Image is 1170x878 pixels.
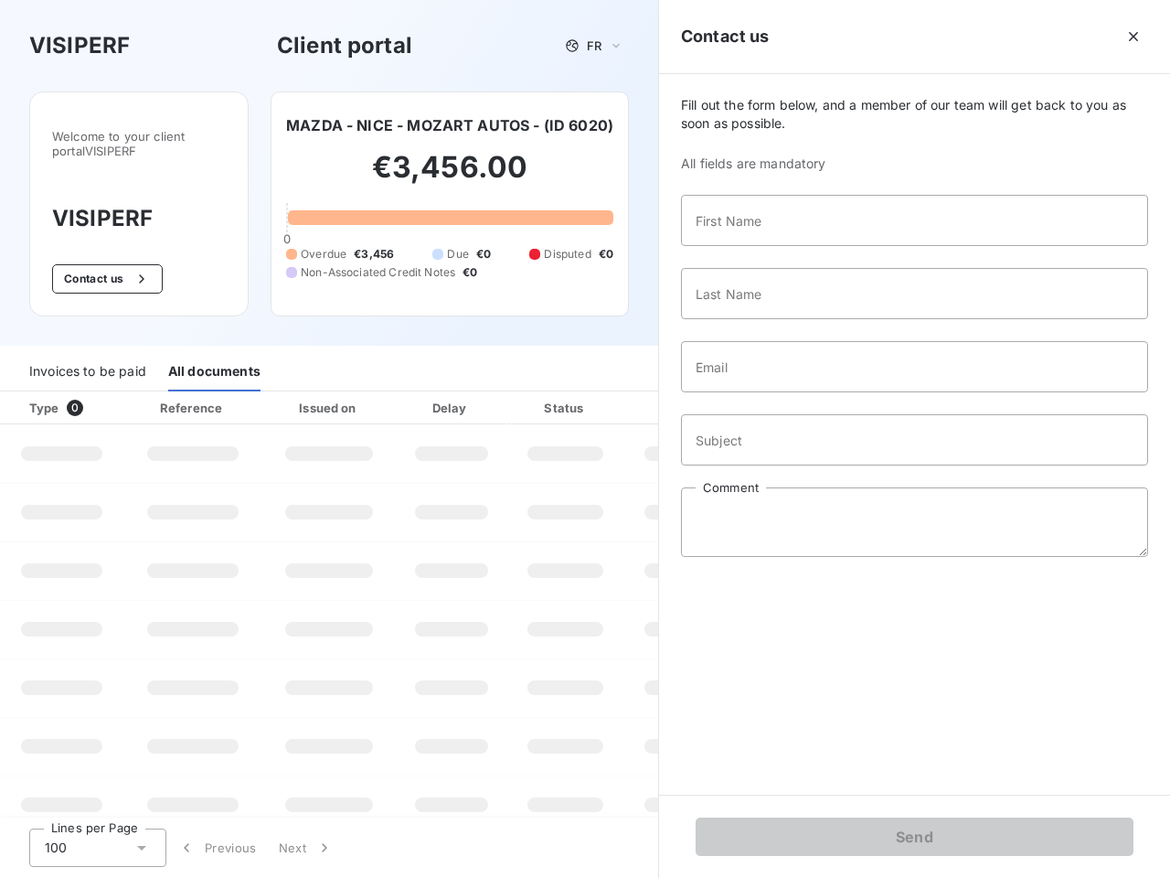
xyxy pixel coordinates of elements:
button: Send [696,818,1133,856]
div: Invoices to be paid [29,353,146,391]
div: Reference [160,401,222,415]
span: FR [587,38,601,53]
span: 0 [67,400,83,416]
span: All fields are mandatory [681,155,1148,173]
span: 100 [45,839,67,857]
input: placeholder [681,195,1148,246]
input: placeholder [681,341,1148,392]
button: Previous [166,829,268,867]
input: placeholder [681,414,1148,466]
span: 0 [283,231,291,246]
input: placeholder [681,268,1148,319]
h6: MAZDA - NICE - MOZART AUTOS - (ID 6020) [286,114,613,136]
div: Amount [627,399,744,417]
h3: VISIPERF [52,202,226,235]
div: All documents [168,353,261,391]
h3: VISIPERF [29,29,130,62]
span: €0 [476,246,491,262]
span: Welcome to your client portal VISIPERF [52,129,226,158]
span: Fill out the form below, and a member of our team will get back to you as soon as possible. [681,96,1148,133]
span: Due [447,246,468,262]
span: Overdue [301,246,346,262]
span: €3,456 [354,246,394,262]
h5: Contact us [681,24,770,49]
div: Type [18,399,120,417]
button: Next [268,829,345,867]
span: Disputed [544,246,590,262]
div: Issued on [266,399,392,417]
span: Non-Associated Credit Notes [301,264,455,281]
button: Contact us [52,264,163,294]
h2: €3,456.00 [286,149,613,204]
span: €0 [599,246,613,262]
h3: Client portal [277,29,412,62]
div: Status [511,399,620,417]
span: €0 [463,264,477,281]
div: Delay [399,399,504,417]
